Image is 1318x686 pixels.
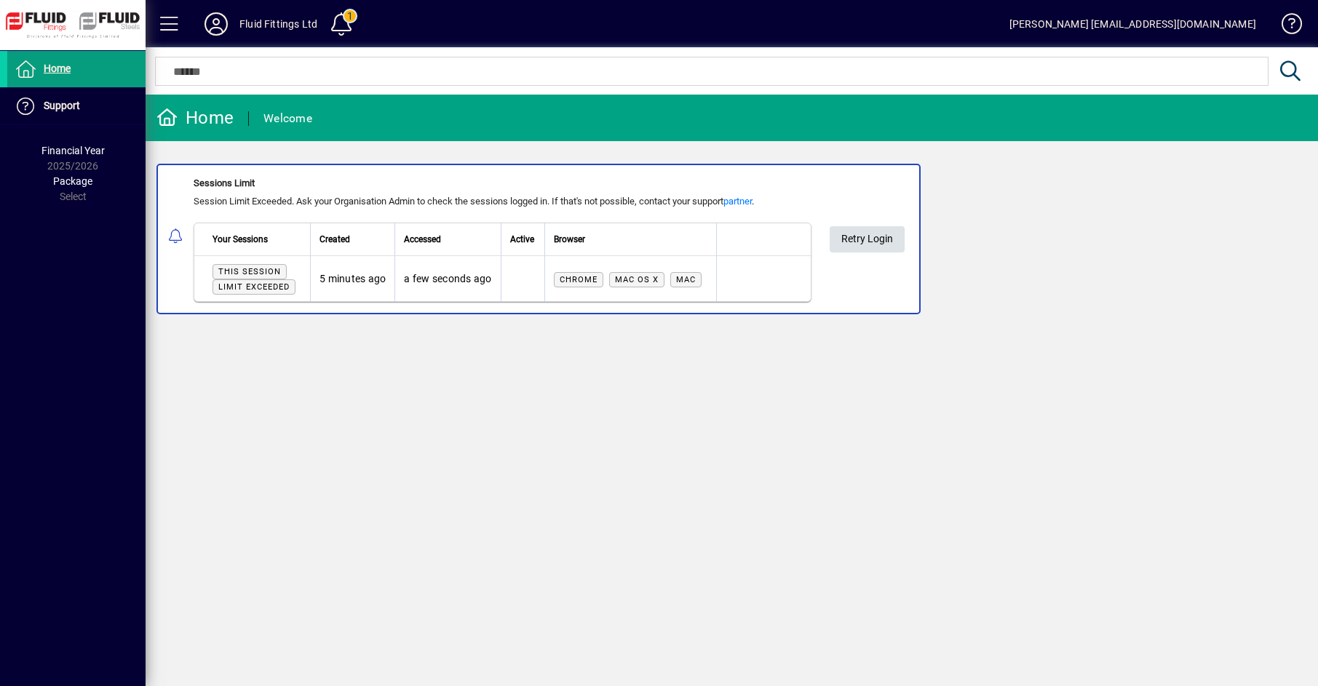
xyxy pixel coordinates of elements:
app-alert-notification-menu-item: Sessions Limit [146,164,1318,314]
button: Retry Login [830,226,905,252]
span: Chrome [560,275,598,284]
span: Active [510,231,534,247]
span: Browser [554,231,585,247]
span: Created [319,231,350,247]
a: Support [7,88,146,124]
a: Knowledge Base [1271,3,1300,50]
span: Your Sessions [213,231,268,247]
div: Session Limit Exceeded. Ask your Organisation Admin to check the sessions logged in. If that's no... [194,194,811,209]
span: Retry Login [841,227,893,251]
span: Limit exceeded [218,282,290,292]
td: a few seconds ago [394,256,500,301]
span: Mac [676,275,696,284]
span: Mac OS X [615,275,659,284]
span: Financial Year [41,145,105,156]
div: [PERSON_NAME] [EMAIL_ADDRESS][DOMAIN_NAME] [1009,12,1256,36]
div: Sessions Limit [194,176,811,191]
span: Package [53,175,92,187]
span: Support [44,100,80,111]
div: Home [156,106,234,129]
span: This session [218,267,281,276]
td: 5 minutes ago [310,256,394,301]
div: Fluid Fittings Ltd [239,12,317,36]
span: Home [44,63,71,74]
a: partner [723,196,752,207]
button: Profile [193,11,239,37]
div: Welcome [263,107,312,130]
span: Accessed [404,231,441,247]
